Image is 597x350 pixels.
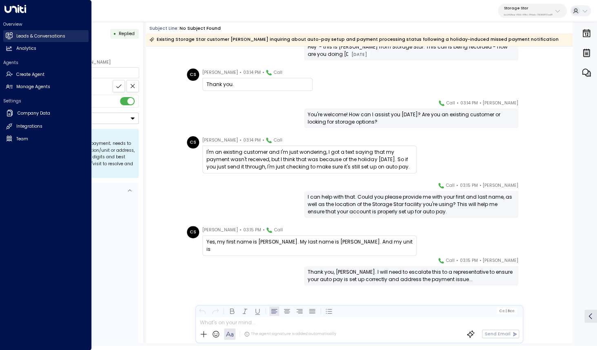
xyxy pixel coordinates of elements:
h2: Analytics [16,45,36,52]
h2: Team [16,136,28,142]
span: Subject Line: [149,25,179,31]
p: bc340fee-f559-48fc-84eb-70f3f6817ad8 [504,13,553,16]
img: 120_headshot.jpg [522,182,534,194]
div: CS [187,226,199,238]
button: Redo [211,306,220,316]
span: Call [274,226,283,234]
span: Cc Bcc [499,309,515,313]
h2: Company Data [18,110,50,117]
h2: Leads & Conversations [16,33,65,40]
button: Cc|Bcc [497,308,517,314]
div: I can help with that. Could you please provide me with your first and last name, as well as the l... [308,193,515,215]
button: Storage Starbc340fee-f559-48fc-84eb-70f3f6817ad8 [498,4,567,18]
h2: Integrations [16,123,42,130]
span: 03:14 PM [460,99,477,107]
span: • [479,182,481,190]
div: Thank you. [206,81,308,88]
img: 120_headshot.jpg [522,257,534,269]
span: • [456,182,458,190]
span: • [456,257,458,265]
span: • [240,226,242,234]
h2: Overview [3,21,89,27]
h2: Manage Agents [16,84,50,90]
span: • [262,226,264,234]
span: 03:15 PM [243,226,261,234]
span: • [262,136,264,144]
a: Create Agent [3,69,89,80]
span: [PERSON_NAME] [202,69,238,77]
button: Undo [198,306,208,316]
h2: Settings [3,98,89,104]
a: Team [3,133,89,145]
h2: Create Agent [16,71,44,78]
span: Call [446,257,455,265]
span: • [479,257,481,265]
a: Manage Agents [3,81,89,93]
span: Replied [119,31,135,37]
span: [PERSON_NAME] [483,182,518,190]
span: • [240,136,242,144]
span: Call [446,182,455,190]
div: CS [187,69,199,81]
div: I'm an existing customer and I'm just wondering, I got a text saying that my payment wasn't recei... [206,148,413,171]
span: 03:15 PM [459,182,477,190]
span: Call [274,69,282,77]
div: Yes, my first name is [PERSON_NAME]. My last name is [PERSON_NAME]. And my unit is [206,238,413,253]
div: • [113,28,116,39]
span: • [240,69,242,77]
div: You're welcome! How can I assist you [DATE]? Are you an existing customer or looking for storage ... [308,111,515,126]
p: Storage Star [504,6,553,11]
span: [PERSON_NAME] [483,257,518,265]
span: • [262,69,264,77]
span: 03:14 PM [243,136,261,144]
div: The agent signature is added automatically [244,331,336,337]
span: • [479,99,481,107]
span: Call [274,136,282,144]
span: | [506,309,507,313]
a: Leads & Conversations [3,30,89,42]
div: CS [187,136,199,148]
span: • [457,99,459,107]
div: [DATE] [348,51,370,59]
h2: Agents [3,60,89,66]
div: No subject found [180,25,221,32]
span: 03:15 PM [459,257,477,265]
span: [PERSON_NAME] [483,99,518,107]
div: Existing Storage Star customer [PERSON_NAME] inquiring about auto-pay setup and payment processin... [149,35,559,44]
span: 03:14 PM [243,69,261,77]
a: Company Data [3,107,89,120]
span: Call [446,99,455,107]
div: Thank you, [PERSON_NAME]. I will need to escalate this to a representative to ensure your auto pa... [308,268,515,283]
img: 120_headshot.jpg [522,99,534,111]
span: [PERSON_NAME] [202,136,238,144]
a: Analytics [3,43,89,55]
a: Integrations [3,121,89,133]
span: [PERSON_NAME] [202,226,238,234]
